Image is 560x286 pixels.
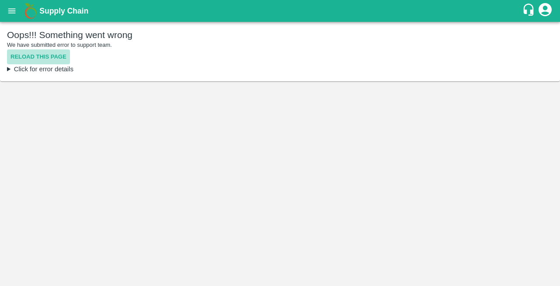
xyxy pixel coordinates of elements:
[22,2,39,20] img: logo
[39,5,522,17] a: Supply Chain
[7,64,553,74] summary: Click for error details
[7,64,553,74] details: lo I (dolor://si.ametco.ad/elitsed/5399.827048do5ei8tem062in.ut:107:1719679) la E (dolor://ma.ali...
[537,2,553,20] div: account of current user
[2,1,22,21] button: open drawer
[7,29,553,41] h5: Oops!!! Something went wrong
[7,49,70,65] button: Reload this page
[522,3,537,19] div: customer-support
[39,7,88,15] b: Supply Chain
[7,41,553,49] p: We have submitted error to support team.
